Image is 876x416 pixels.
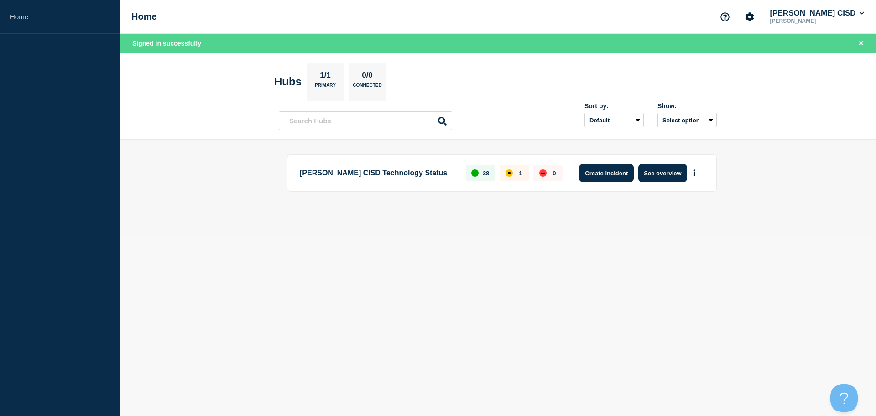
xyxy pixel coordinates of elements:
div: down [539,169,547,177]
button: Select option [657,113,717,127]
p: 0 [553,170,556,177]
button: Account settings [740,7,759,26]
button: See overview [638,164,687,182]
input: Search Hubs [279,111,452,130]
button: Support [715,7,735,26]
button: Create incident [579,164,634,182]
h1: Home [131,11,157,22]
p: 38 [483,170,489,177]
button: More actions [688,165,700,182]
select: Sort by [584,113,644,127]
span: Signed in successfully [132,40,201,47]
div: up [471,169,479,177]
iframe: Help Scout Beacon - Open [830,384,858,412]
div: Sort by: [584,102,644,110]
div: affected [506,169,513,177]
button: [PERSON_NAME] CISD [768,9,866,18]
p: [PERSON_NAME] CISD Technology Status [300,164,455,182]
button: Close banner [855,38,867,49]
p: 0/0 [359,71,376,83]
p: 1/1 [317,71,334,83]
p: Primary [315,83,336,92]
h2: Hubs [274,75,302,88]
p: Connected [353,83,381,92]
p: [PERSON_NAME] [768,18,863,24]
div: Show: [657,102,717,110]
p: 1 [519,170,522,177]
